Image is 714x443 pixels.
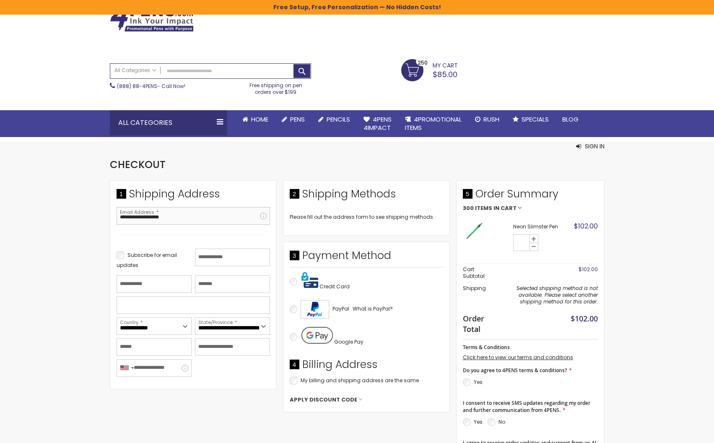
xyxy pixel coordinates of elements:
span: Home [251,115,268,124]
span: What is PayPal? [353,305,393,312]
button: Sign In [576,142,605,150]
span: PayPal [332,305,349,312]
a: 4PROMOTIONALITEMS [398,110,468,137]
span: $102.00 [579,266,598,273]
span: I consent to receive SMS updates regarding my order and further communication from 4PENS. [463,399,590,413]
img: Acceptance Mark [301,300,329,319]
span: Rush [483,115,499,124]
a: Pencils [312,110,357,129]
span: Credit Card [319,283,350,290]
span: Checkout [110,158,166,171]
img: Pay with Google Pay [301,327,333,344]
span: - Call Now! [117,83,185,90]
a: (888) 88-4PENS [117,83,157,90]
span: Pens [290,115,305,124]
a: What is PayPal? [353,304,393,314]
a: Specials [506,110,556,129]
span: 4PROMOTIONAL ITEMS [405,115,462,132]
img: Pay with credit card [301,272,318,288]
a: Pens [275,110,312,129]
span: Do you agree to 4PENS terms & conditions? [463,367,567,374]
span: Terms & Conditions [463,344,510,351]
label: Yes [474,418,483,425]
th: Cart Subtotal [463,264,495,282]
label: No [499,418,505,425]
img: Neon Slimster-Green [463,220,486,243]
span: 250 [418,59,428,67]
span: 4Pens 4impact [363,115,392,132]
a: Home [236,110,275,129]
span: My billing and shipping address are the same [301,377,419,384]
div: Shipping Address [117,187,270,205]
span: Sign In [585,142,605,150]
a: All Categories [110,64,161,78]
a: Blog [556,110,585,129]
span: Specials [522,115,549,124]
span: Selected shipping method is not available. Please select another shipping method for this order. [517,285,598,305]
span: Order Summary [463,187,598,205]
span: Pencils [327,115,350,124]
div: Free shipping on pen orders over $199 [241,79,311,96]
span: Apply Discount Code [290,396,357,404]
div: Please fill out the address form to see shipping methods. [290,214,443,220]
span: Google Pay [334,338,363,345]
span: Subscribe for email updates [117,251,177,269]
span: $102.00 [574,221,598,231]
a: Click here to view our terms and conditions [463,354,573,361]
span: $102.00 [571,313,598,324]
strong: Order Total [463,312,491,334]
label: Yes [474,378,483,386]
a: Rush [468,110,506,129]
a: $85.00 250 [401,59,458,80]
div: United States: +1 [117,360,136,376]
strong: Neon Slimster Pen [513,223,567,230]
a: 4Pens4impact [357,110,398,137]
span: Blog [562,115,579,124]
span: $85.00 [433,69,457,80]
div: Payment Method [290,249,443,267]
span: Items in Cart [475,205,517,211]
span: 300 [463,205,474,211]
span: Shipping [463,285,486,292]
img: 4Pens Custom Pens and Promotional Products [110,5,194,32]
div: All Categories [110,110,227,135]
span: All Categories [114,67,156,74]
div: Billing Address [290,358,443,376]
div: Shipping Methods [290,187,443,205]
